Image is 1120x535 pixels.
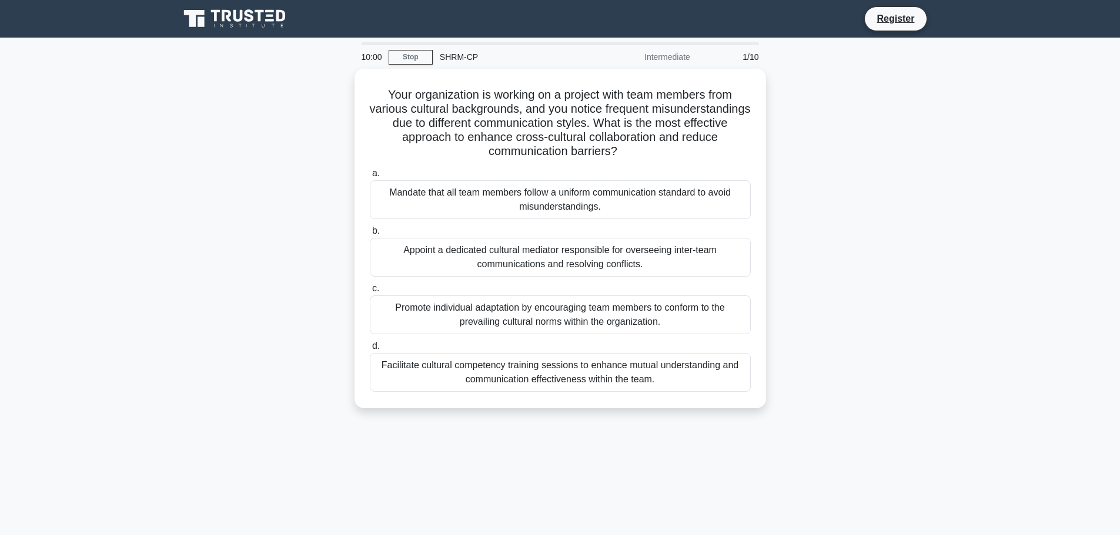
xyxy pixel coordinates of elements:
[370,180,751,219] div: Mandate that all team members follow a uniform communication standard to avoid misunderstandings.
[372,283,379,293] span: c.
[369,88,752,159] h5: Your organization is working on a project with team members from various cultural backgrounds, an...
[372,226,380,235] span: b.
[372,341,380,351] span: d.
[433,45,594,69] div: SHRM-CP
[370,295,751,334] div: Promote individual adaptation by encouraging team members to conform to the prevailing cultural n...
[370,353,751,392] div: Facilitate cultural competency training sessions to enhance mutual understanding and communicatio...
[697,45,766,69] div: 1/10
[370,238,751,277] div: Appoint a dedicated cultural mediator responsible for overseeing inter-team communications and re...
[870,11,921,26] a: Register
[389,50,433,65] a: Stop
[372,168,380,178] span: a.
[355,45,389,69] div: 10:00
[594,45,697,69] div: Intermediate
